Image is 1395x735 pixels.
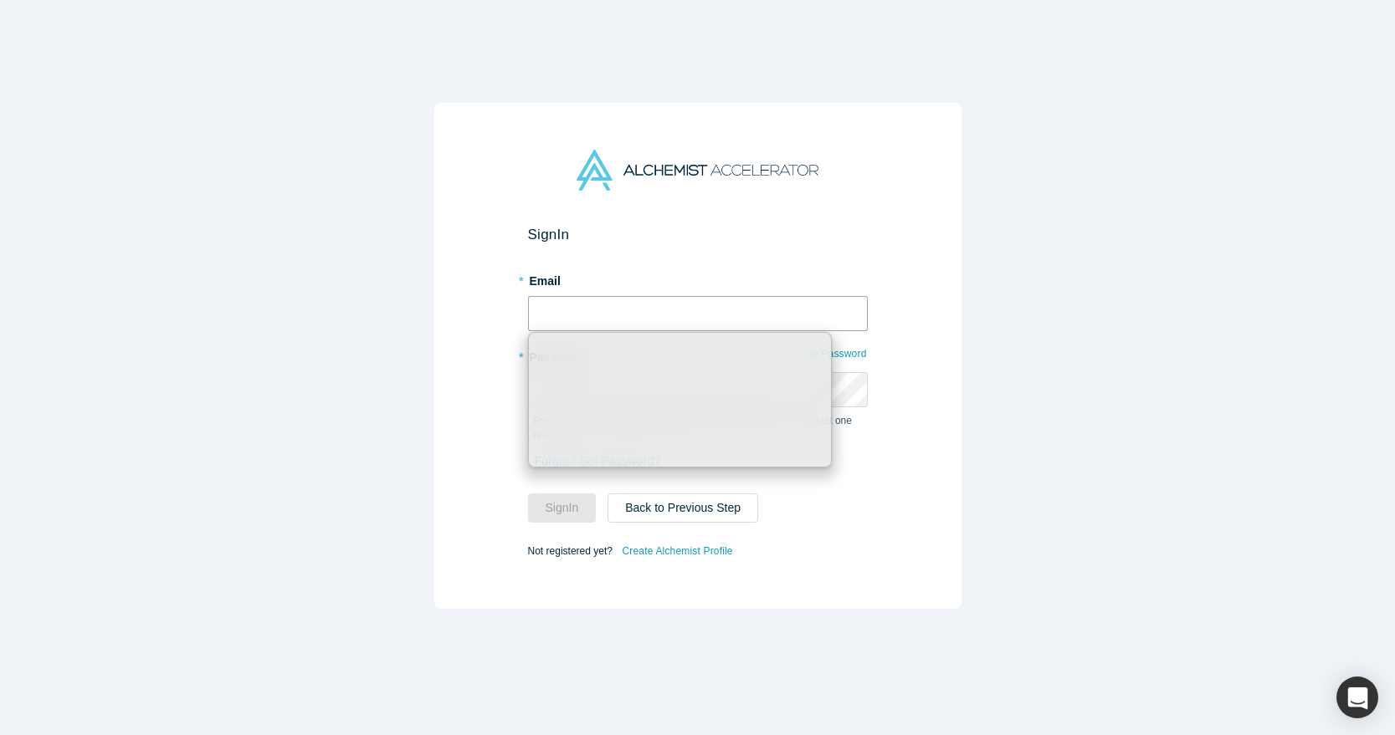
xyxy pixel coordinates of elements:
[528,493,597,523] button: SignIn
[528,267,868,290] label: Email
[621,540,733,562] a: Create Alchemist Profile
[528,545,613,557] span: Not registered yet?
[528,226,868,243] h2: Sign In
[608,493,758,523] button: Back to Previous Step
[577,150,818,191] img: Alchemist Accelerator Logo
